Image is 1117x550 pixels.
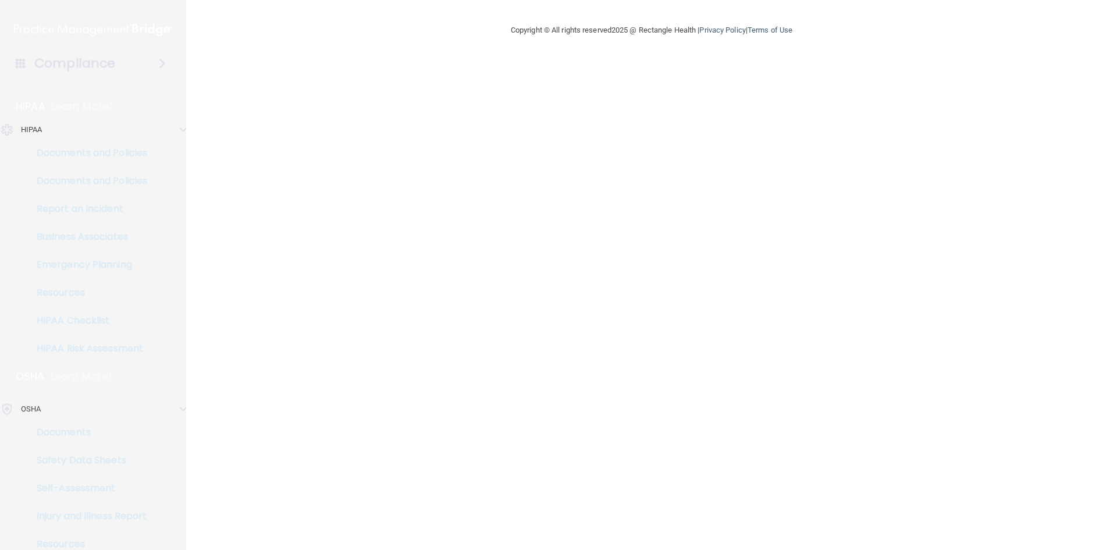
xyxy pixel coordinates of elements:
[748,26,792,34] a: Terms of Use
[8,203,166,215] p: Report an Incident
[8,175,166,187] p: Documents and Policies
[16,100,45,113] p: HIPAA
[8,259,166,271] p: Emergency Planning
[8,147,166,159] p: Documents and Policies
[16,370,45,384] p: OSHA
[8,510,166,522] p: Injury and Illness Report
[8,231,166,243] p: Business Associates
[51,100,113,113] p: Learn More!
[21,123,42,137] p: HIPAA
[8,482,166,494] p: Self-Assessment
[8,315,166,327] p: HIPAA Checklist
[8,287,166,299] p: Resources
[14,18,172,41] img: PMB logo
[21,402,41,416] p: OSHA
[34,55,115,72] h4: Compliance
[8,427,166,438] p: Documents
[439,12,864,49] div: Copyright © All rights reserved 2025 @ Rectangle Health | |
[8,455,166,466] p: Safety Data Sheets
[51,370,112,384] p: Learn More!
[699,26,745,34] a: Privacy Policy
[8,343,166,354] p: HIPAA Risk Assessment
[8,538,166,550] p: Resources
